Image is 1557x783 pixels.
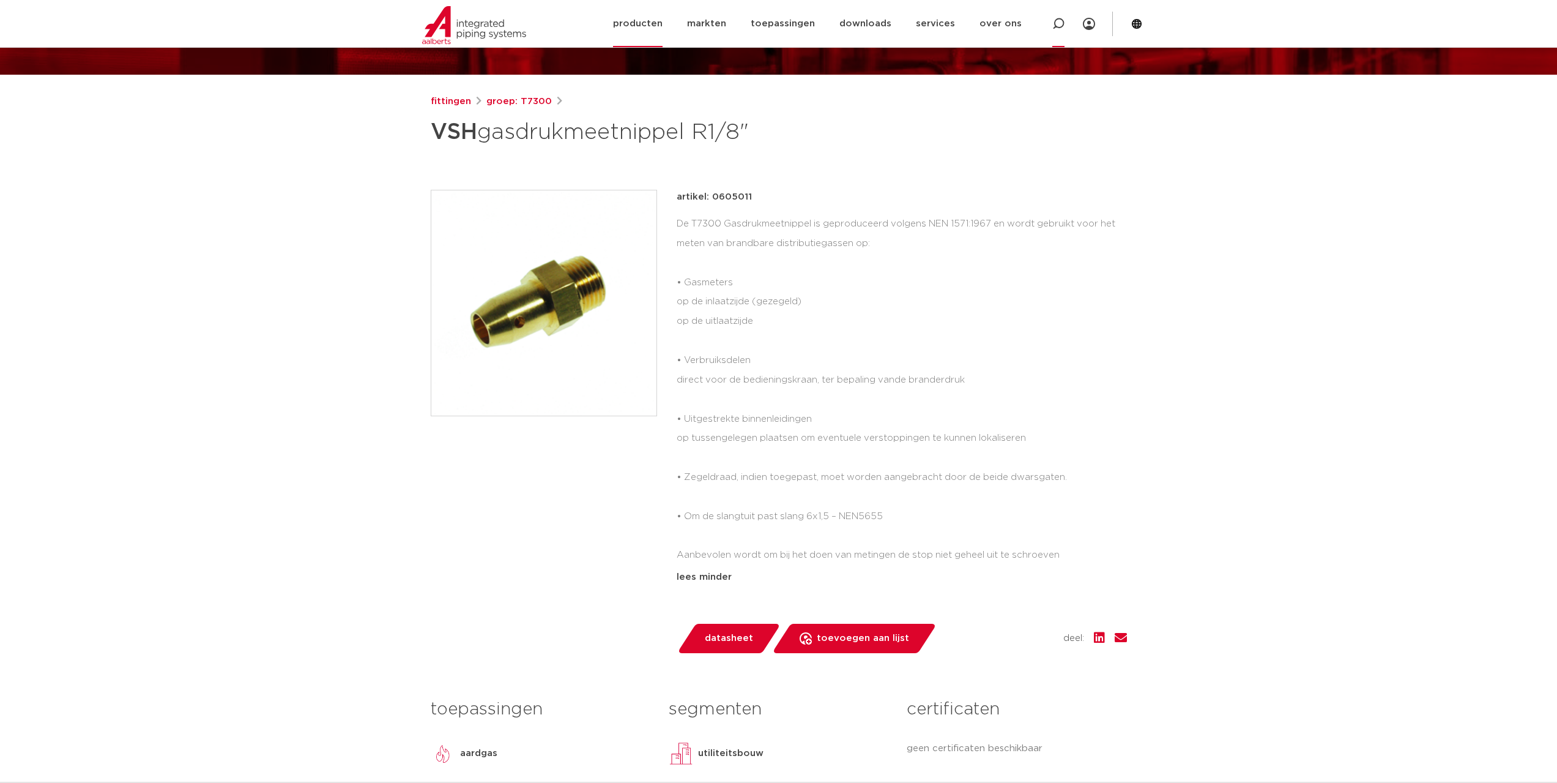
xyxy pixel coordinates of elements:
h3: toepassingen [431,697,650,722]
h3: certificaten [907,697,1126,722]
a: fittingen [431,94,471,109]
h3: segmenten [669,697,888,722]
img: utiliteitsbouw [669,741,693,766]
strong: VSH [431,121,477,143]
p: aardgas [460,746,497,761]
p: artikel: 0605011 [677,190,752,204]
span: datasheet [705,629,753,648]
span: toevoegen aan lijst [817,629,909,648]
span: deel: [1063,631,1084,646]
a: datasheet [677,624,781,653]
p: geen certificaten beschikbaar [907,741,1126,756]
p: utiliteitsbouw [698,746,764,761]
div: lees minder [677,570,1127,585]
h1: gasdrukmeetnippel R1/8" [431,114,890,151]
img: aardgas [431,741,455,766]
div: De T7300 Gasdrukmeetnippel is geproduceerd volgens NEN 1571:1967 en wordt gebruikt voor het meten... [677,214,1127,565]
a: groep: T7300 [486,94,552,109]
img: Product Image for VSH gasdrukmeetnippel R1/8" [431,190,656,416]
